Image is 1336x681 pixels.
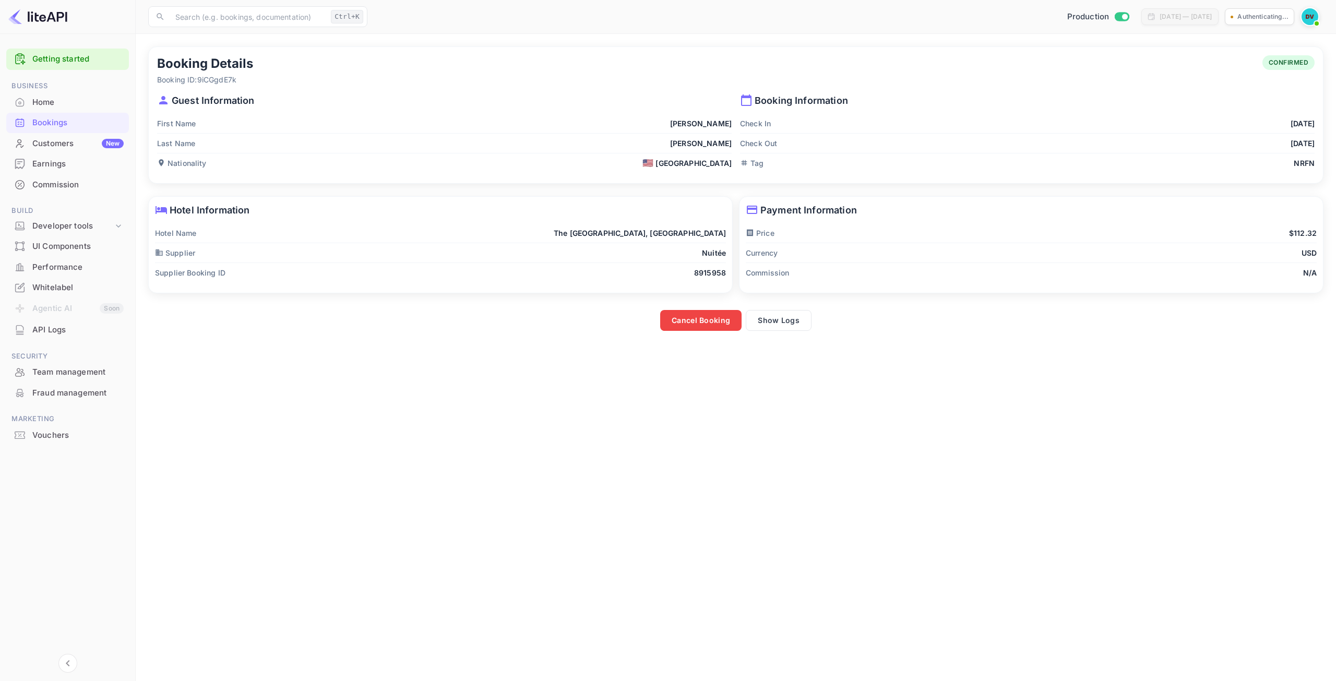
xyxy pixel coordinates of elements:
button: Show Logs [746,310,812,331]
p: Hotel Name [155,228,197,238]
p: [DATE] [1291,118,1315,129]
a: Earnings [6,154,129,173]
div: New [102,139,124,148]
p: USD [1302,247,1317,258]
div: Performance [32,261,124,273]
a: Bookings [6,113,129,132]
a: CustomersNew [6,134,129,153]
p: Check Out [740,138,777,149]
p: Price [746,228,774,238]
p: The [GEOGRAPHIC_DATA], [GEOGRAPHIC_DATA] [554,228,726,238]
div: Home [32,97,124,109]
input: Search (e.g. bookings, documentation) [169,6,327,27]
p: $112.32 [1289,228,1317,238]
div: Bookings [32,117,124,129]
span: Production [1067,11,1110,23]
a: Getting started [32,53,124,65]
p: Supplier [155,247,195,258]
p: 8915958 [694,267,726,278]
div: Developer tools [32,220,113,232]
a: Commission [6,175,129,194]
img: DAVID VELASQUEZ [1302,8,1318,25]
div: Switch to Sandbox mode [1063,11,1134,23]
span: CONFIRMED [1262,58,1315,67]
div: Developer tools [6,217,129,235]
p: Nationality [157,158,207,169]
p: Check In [740,118,771,129]
div: UI Components [6,236,129,257]
div: Customers [32,138,124,150]
button: Cancel Booking [660,310,742,331]
div: Earnings [32,158,124,170]
a: Performance [6,257,129,277]
p: [PERSON_NAME] [670,138,732,149]
div: Getting started [6,49,129,70]
div: UI Components [32,241,124,253]
a: UI Components [6,236,129,256]
span: Marketing [6,413,129,425]
div: Vouchers [6,425,129,446]
button: Collapse navigation [58,654,77,673]
a: Vouchers [6,425,129,445]
a: Team management [6,362,129,381]
div: Earnings [6,154,129,174]
p: Payment Information [746,203,1317,217]
span: Business [6,80,129,92]
p: NRFN [1294,158,1315,169]
p: Currency [746,247,778,258]
img: LiteAPI logo [8,8,67,25]
div: API Logs [6,320,129,340]
div: Team management [32,366,124,378]
div: [DATE] — [DATE] [1160,12,1212,21]
p: Last Name [157,138,195,149]
div: Fraud management [32,387,124,399]
span: 🇺🇸 [642,159,653,168]
div: Performance [6,257,129,278]
div: Whitelabel [32,282,124,294]
div: Bookings [6,113,129,133]
p: [DATE] [1291,138,1315,149]
a: Whitelabel [6,278,129,297]
div: Commission [32,179,124,191]
p: Hotel Information [155,203,726,217]
div: [GEOGRAPHIC_DATA] [642,158,732,169]
div: API Logs [32,324,124,336]
p: Booking Information [740,93,1315,107]
p: Commission [746,267,790,278]
p: Tag [740,158,764,169]
div: Home [6,92,129,113]
span: Build [6,205,129,217]
div: Commission [6,175,129,195]
a: Home [6,92,129,112]
div: Team management [6,362,129,383]
p: Guest Information [157,93,732,107]
p: Nuitée [702,247,726,258]
div: CustomersNew [6,134,129,154]
p: Supplier Booking ID [155,267,225,278]
p: Authenticating... [1237,12,1289,21]
p: Booking ID: 9iCGgdE7k [157,74,253,85]
a: Fraud management [6,383,129,402]
p: N/A [1303,267,1317,278]
p: [PERSON_NAME] [670,118,732,129]
div: Ctrl+K [331,10,363,23]
div: Fraud management [6,383,129,403]
span: Security [6,351,129,362]
a: API Logs [6,320,129,339]
p: First Name [157,118,196,129]
h5: Booking Details [157,55,253,72]
div: Vouchers [32,429,124,441]
div: Whitelabel [6,278,129,298]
